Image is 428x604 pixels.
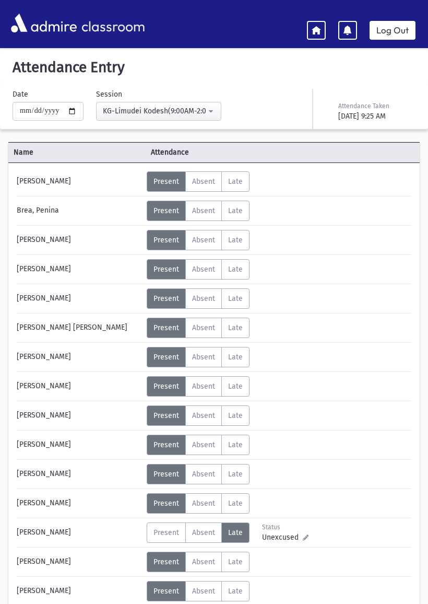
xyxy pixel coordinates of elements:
span: Absent [192,206,215,215]
span: Name [8,147,146,158]
div: [PERSON_NAME] [11,347,147,367]
span: Absent [192,323,215,332]
div: KG-Limudei Kodesh(9:00AM-2:00PM) [103,106,206,117]
div: AttTypes [147,288,249,309]
span: Late [228,382,243,391]
span: classroom [79,9,145,37]
div: [PERSON_NAME] [11,230,147,250]
span: Present [153,265,179,274]
label: Session [96,89,122,100]
span: Present [153,323,179,332]
div: AttTypes [147,405,249,426]
span: Late [228,177,243,186]
span: Present [153,440,179,449]
span: Present [153,528,179,537]
span: Present [153,206,179,215]
div: AttTypes [147,376,249,397]
span: Present [153,382,179,391]
a: Log Out [370,21,415,40]
span: Late [228,411,243,420]
div: AttTypes [147,318,249,338]
div: Attendance Taken [338,101,413,111]
div: AttTypes [147,230,249,250]
div: [PERSON_NAME] [PERSON_NAME] [11,318,147,338]
span: Unexcused [262,532,303,543]
div: AttTypes [147,201,249,221]
span: Late [228,440,243,449]
span: Present [153,557,179,566]
label: Date [13,89,28,100]
span: Late [228,470,243,479]
div: [PERSON_NAME] [11,552,147,572]
div: AttTypes [147,493,249,514]
div: AttTypes [147,522,249,543]
button: KG-Limudei Kodesh(9:00AM-2:00PM) [96,102,221,121]
div: AttTypes [147,347,249,367]
div: [PERSON_NAME] [11,435,147,455]
span: Late [228,294,243,303]
h5: Attendance Entry [8,59,420,76]
span: Late [228,323,243,332]
div: AttTypes [147,464,249,484]
span: Late [228,528,243,537]
span: Absent [192,499,215,508]
div: AttTypes [147,552,249,572]
span: Attendance [146,147,386,158]
div: Brea, Penina [11,201,147,221]
span: Absent [192,528,215,537]
span: Absent [192,236,215,245]
span: Absent [192,177,215,186]
div: [PERSON_NAME] [11,171,147,192]
div: [PERSON_NAME] [11,376,147,397]
span: Late [228,265,243,274]
div: AttTypes [147,171,249,192]
span: Late [228,557,243,566]
span: Absent [192,265,215,274]
div: Status [262,522,308,532]
span: Absent [192,470,215,479]
span: Absent [192,294,215,303]
img: AdmirePro [8,11,79,35]
span: Present [153,353,179,362]
span: Late [228,206,243,215]
span: Absent [192,411,215,420]
div: [DATE] 9:25 AM [338,111,413,122]
span: Absent [192,440,215,449]
div: [PERSON_NAME] [11,522,147,543]
div: [PERSON_NAME] [11,259,147,280]
span: Absent [192,382,215,391]
div: [PERSON_NAME] [11,581,147,601]
div: [PERSON_NAME] [11,493,147,514]
span: Present [153,499,179,508]
span: Late [228,353,243,362]
div: [PERSON_NAME] [11,405,147,426]
div: [PERSON_NAME] [11,464,147,484]
span: Absent [192,557,215,566]
span: Late [228,499,243,508]
span: Present [153,294,179,303]
span: Present [153,411,179,420]
div: [PERSON_NAME] [11,288,147,309]
div: AttTypes [147,259,249,280]
div: AttTypes [147,435,249,455]
span: Absent [192,353,215,362]
span: Present [153,236,179,245]
span: Late [228,236,243,245]
span: Present [153,470,179,479]
span: Present [153,177,179,186]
